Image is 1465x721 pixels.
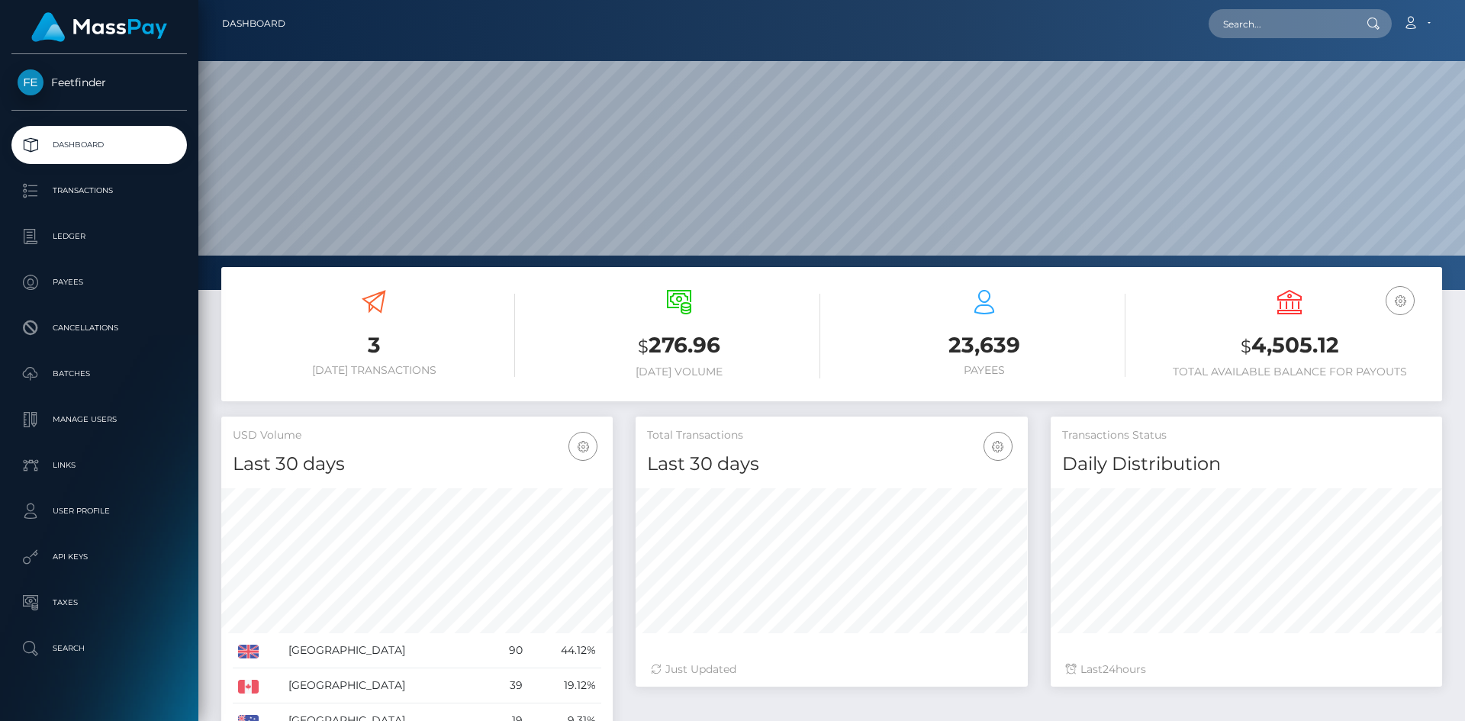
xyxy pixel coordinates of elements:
td: 39 [488,668,528,703]
img: GB.png [238,645,259,658]
h4: Last 30 days [233,451,601,478]
a: API Keys [11,538,187,576]
a: Ledger [11,217,187,256]
p: Manage Users [18,408,181,431]
img: Feetfinder [18,69,43,95]
p: Links [18,454,181,477]
a: Batches [11,355,187,393]
a: Links [11,446,187,484]
h3: 3 [233,330,515,360]
p: Cancellations [18,317,181,340]
h6: [DATE] Volume [538,365,820,378]
p: API Keys [18,546,181,568]
div: Just Updated [651,661,1012,678]
td: [GEOGRAPHIC_DATA] [283,633,488,668]
a: Transactions [11,172,187,210]
td: [GEOGRAPHIC_DATA] [283,668,488,703]
h3: 276.96 [538,330,820,362]
h6: Total Available Balance for Payouts [1148,365,1431,378]
h6: [DATE] Transactions [233,364,515,377]
h5: Total Transactions [647,428,1016,443]
h5: USD Volume [233,428,601,443]
h3: 23,639 [843,330,1125,360]
img: CA.png [238,680,259,694]
a: Dashboard [11,126,187,164]
p: Taxes [18,591,181,614]
small: $ [1241,336,1251,357]
a: Taxes [11,584,187,622]
td: 90 [488,633,528,668]
div: Last hours [1066,661,1427,678]
h4: Last 30 days [647,451,1016,478]
p: User Profile [18,500,181,523]
h5: Transactions Status [1062,428,1431,443]
h3: 4,505.12 [1148,330,1431,362]
p: Transactions [18,179,181,202]
span: 24 [1103,662,1116,676]
p: Payees [18,271,181,294]
h6: Payees [843,364,1125,377]
a: Payees [11,263,187,301]
p: Batches [18,362,181,385]
a: Search [11,629,187,668]
td: 44.12% [528,633,602,668]
a: Dashboard [222,8,285,40]
a: Manage Users [11,401,187,439]
p: Dashboard [18,134,181,156]
a: Cancellations [11,309,187,347]
td: 19.12% [528,668,602,703]
p: Ledger [18,225,181,248]
input: Search... [1209,9,1352,38]
h4: Daily Distribution [1062,451,1431,478]
p: Search [18,637,181,660]
a: User Profile [11,492,187,530]
span: Feetfinder [11,76,187,89]
img: MassPay Logo [31,12,167,42]
small: $ [638,336,649,357]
